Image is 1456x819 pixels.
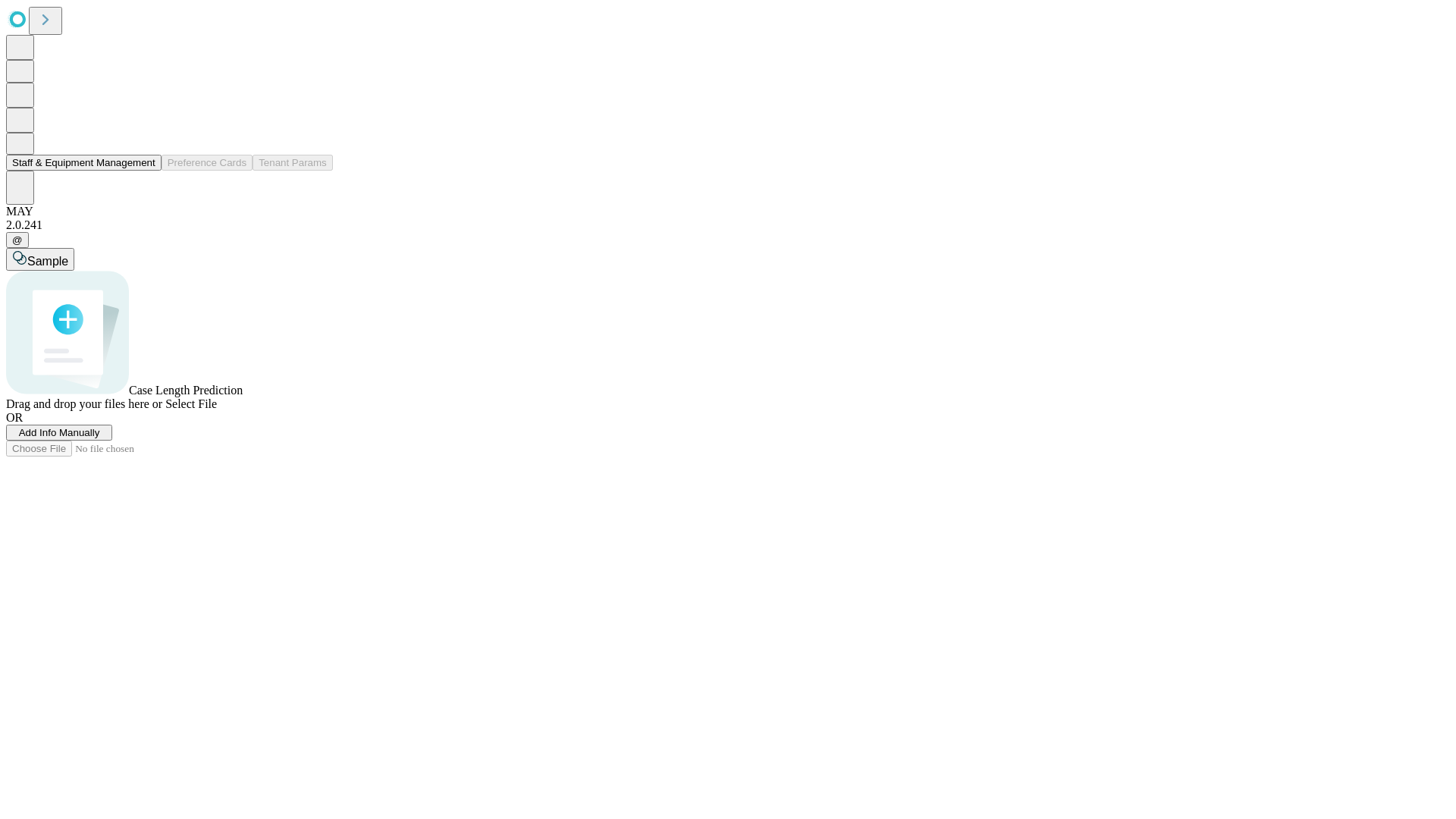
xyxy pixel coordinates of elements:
button: Sample [6,248,74,271]
button: Preference Cards [162,155,253,171]
div: 2.0.241 [6,218,1450,232]
button: Staff & Equipment Management [6,155,162,171]
button: Add Info Manually [6,425,112,441]
div: MAY [6,205,1450,218]
span: Case Length Prediction [129,384,243,397]
span: Sample [27,255,68,268]
button: Tenant Params [253,155,333,171]
span: Drag and drop your files here or [6,397,162,410]
span: Select File [165,397,217,410]
span: OR [6,411,23,424]
span: Add Info Manually [19,427,100,438]
span: @ [12,234,23,246]
button: @ [6,232,29,248]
